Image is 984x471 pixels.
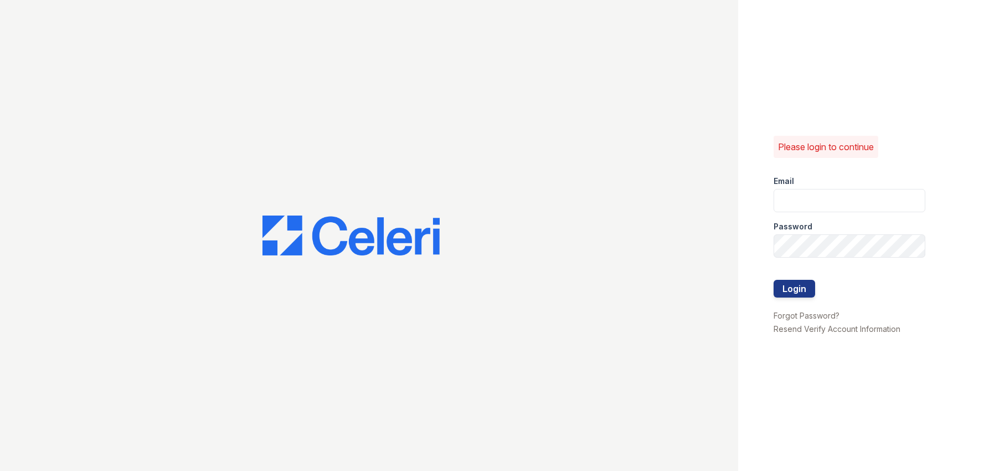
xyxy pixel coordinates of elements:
label: Password [774,221,812,232]
img: CE_Logo_Blue-a8612792a0a2168367f1c8372b55b34899dd931a85d93a1a3d3e32e68fde9ad4.png [262,216,440,255]
a: Resend Verify Account Information [774,324,900,334]
a: Forgot Password? [774,311,839,320]
label: Email [774,176,794,187]
button: Login [774,280,815,298]
p: Please login to continue [778,140,874,153]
